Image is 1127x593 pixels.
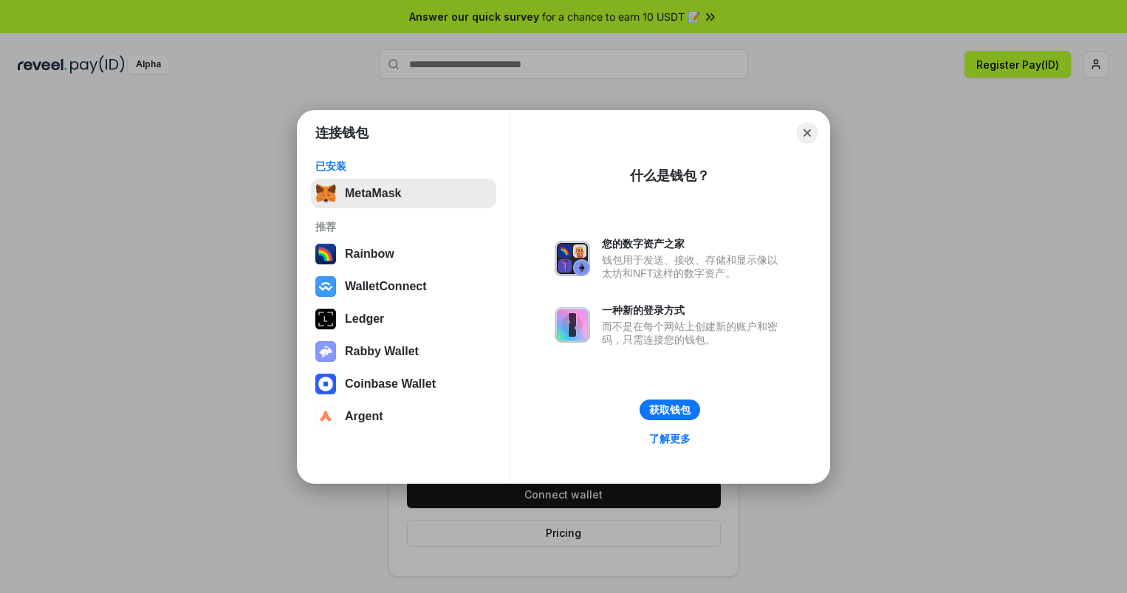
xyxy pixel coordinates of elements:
a: 了解更多 [640,429,699,448]
button: Coinbase Wallet [311,369,496,399]
div: 获取钱包 [649,403,691,417]
h1: 连接钱包 [315,124,369,142]
img: svg+xml,%3Csvg%20width%3D%2228%22%20height%3D%2228%22%20viewBox%3D%220%200%2028%2028%22%20fill%3D... [315,406,336,427]
img: svg+xml,%3Csvg%20width%3D%2228%22%20height%3D%2228%22%20viewBox%3D%220%200%2028%2028%22%20fill%3D... [315,374,336,394]
div: 钱包用于发送、接收、存储和显示像以太坊和NFT这样的数字资产。 [602,253,785,280]
img: svg+xml,%3Csvg%20fill%3D%22none%22%20height%3D%2233%22%20viewBox%3D%220%200%2035%2033%22%20width%... [315,183,336,204]
button: Close [797,123,818,143]
div: Argent [345,410,383,423]
img: svg+xml,%3Csvg%20xmlns%3D%22http%3A%2F%2Fwww.w3.org%2F2000%2Fsvg%22%20fill%3D%22none%22%20viewBox... [555,307,590,343]
div: MetaMask [345,187,401,200]
img: svg+xml,%3Csvg%20xmlns%3D%22http%3A%2F%2Fwww.w3.org%2F2000%2Fsvg%22%20fill%3D%22none%22%20viewBox... [555,241,590,276]
button: WalletConnect [311,272,496,301]
button: 获取钱包 [640,400,700,420]
div: 一种新的登录方式 [602,304,785,317]
div: 什么是钱包？ [630,167,710,185]
img: svg+xml,%3Csvg%20xmlns%3D%22http%3A%2F%2Fwww.w3.org%2F2000%2Fsvg%22%20fill%3D%22none%22%20viewBox... [315,341,336,362]
img: svg+xml,%3Csvg%20width%3D%22120%22%20height%3D%22120%22%20viewBox%3D%220%200%20120%20120%22%20fil... [315,244,336,264]
div: Rainbow [345,247,394,261]
button: Rainbow [311,239,496,269]
div: 您的数字资产之家 [602,237,785,250]
img: svg+xml,%3Csvg%20width%3D%2228%22%20height%3D%2228%22%20viewBox%3D%220%200%2028%2028%22%20fill%3D... [315,276,336,297]
div: Rabby Wallet [345,345,419,358]
div: Ledger [345,312,384,326]
div: WalletConnect [345,280,427,293]
button: MetaMask [311,179,496,208]
button: Rabby Wallet [311,337,496,366]
div: 已安装 [315,160,492,173]
button: Argent [311,402,496,431]
div: 推荐 [315,220,492,233]
div: 而不是在每个网站上创建新的账户和密码，只需连接您的钱包。 [602,320,785,346]
img: svg+xml,%3Csvg%20xmlns%3D%22http%3A%2F%2Fwww.w3.org%2F2000%2Fsvg%22%20width%3D%2228%22%20height%3... [315,309,336,329]
div: Coinbase Wallet [345,377,436,391]
button: Ledger [311,304,496,334]
div: 了解更多 [649,432,691,445]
